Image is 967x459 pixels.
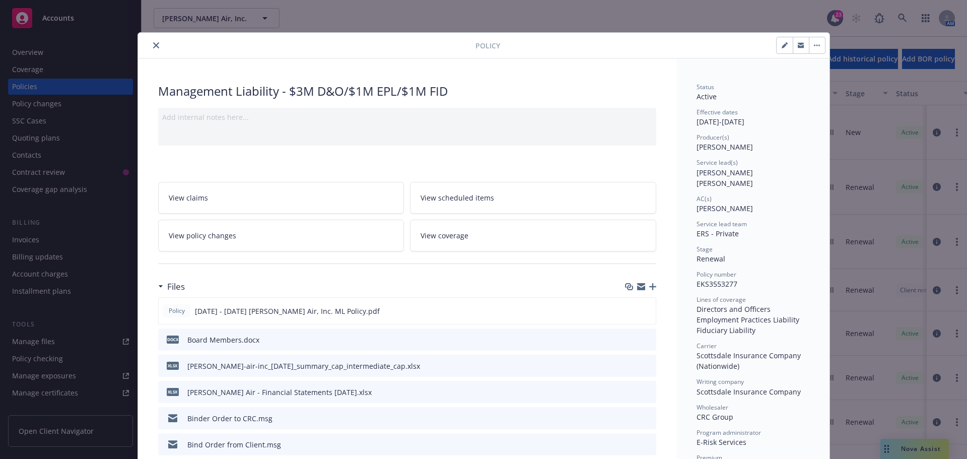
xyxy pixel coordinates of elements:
a: View policy changes [158,220,404,251]
button: preview file [643,306,652,316]
span: View coverage [421,230,468,241]
div: Directors and Officers [697,304,809,314]
span: Effective dates [697,108,738,116]
span: [PERSON_NAME] [697,142,753,152]
div: [PERSON_NAME]-air-inc_[DATE]_summary_cap_intermediate_cap.xlsx [187,361,420,371]
span: Scottsdale Insurance Company (Nationwide) [697,351,803,371]
span: [DATE] - [DATE] [PERSON_NAME] Air, Inc. ML Policy.pdf [195,306,380,316]
button: preview file [643,413,652,424]
span: docx [167,336,179,343]
span: Carrier [697,342,717,350]
div: Fiduciary Liability [697,325,809,336]
button: preview file [643,439,652,450]
span: [PERSON_NAME] [PERSON_NAME] [697,168,755,188]
span: Producer(s) [697,133,729,142]
span: Policy [167,306,187,315]
span: Scottsdale Insurance Company [697,387,801,397]
button: download file [627,413,635,424]
span: View scheduled items [421,192,494,203]
span: Lines of coverage [697,295,746,304]
h3: Files [167,280,185,293]
span: EKS3553277 [697,279,737,289]
span: Program administrator [697,428,761,437]
button: download file [627,335,635,345]
button: preview file [643,361,652,371]
button: preview file [643,335,652,345]
span: CRC Group [697,412,733,422]
span: ERS - Private [697,229,739,238]
div: Add internal notes here... [162,112,652,122]
button: download file [627,306,635,316]
div: Files [158,280,185,293]
a: View claims [158,182,404,214]
button: download file [627,361,635,371]
div: Bind Order from Client.msg [187,439,281,450]
span: View policy changes [169,230,236,241]
span: AC(s) [697,194,712,203]
span: Writing company [697,377,744,386]
button: close [150,39,162,51]
span: xlsx [167,388,179,396]
div: Binder Order to CRC.msg [187,413,272,424]
span: Active [697,92,717,101]
span: Service lead team [697,220,747,228]
div: Board Members.docx [187,335,259,345]
span: Policy number [697,270,736,279]
div: Management Liability - $3M D&O/$1M EPL/$1M FID [158,83,656,100]
button: download file [627,387,635,398]
span: Wholesaler [697,403,728,412]
button: preview file [643,387,652,398]
span: E-Risk Services [697,437,746,447]
span: Status [697,83,714,91]
a: View coverage [410,220,656,251]
span: xlsx [167,362,179,369]
span: View claims [169,192,208,203]
span: Stage [697,245,713,253]
span: Policy [475,40,500,51]
div: [PERSON_NAME] Air - Financial Statements [DATE].xlsx [187,387,372,398]
span: Service lead(s) [697,158,738,167]
div: [DATE] - [DATE] [697,108,809,127]
span: [PERSON_NAME] [697,204,753,213]
div: Employment Practices Liability [697,314,809,325]
span: Renewal [697,254,725,264]
button: download file [627,439,635,450]
a: View scheduled items [410,182,656,214]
